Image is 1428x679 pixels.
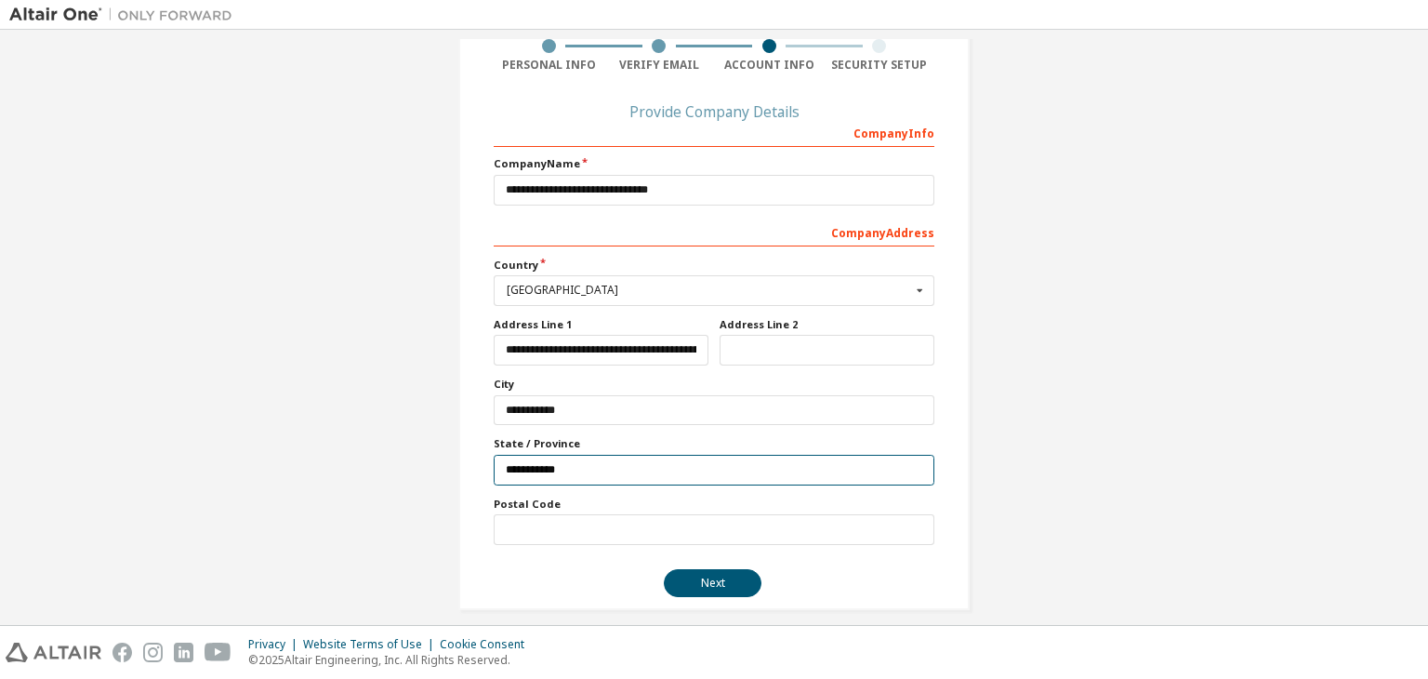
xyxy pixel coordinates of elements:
[248,637,303,652] div: Privacy
[494,217,934,246] div: Company Address
[714,58,825,73] div: Account Info
[205,643,231,662] img: youtube.svg
[604,58,715,73] div: Verify Email
[440,637,535,652] div: Cookie Consent
[720,317,934,332] label: Address Line 2
[494,106,934,117] div: Provide Company Details
[664,569,761,597] button: Next
[494,377,934,392] label: City
[494,436,934,451] label: State / Province
[494,497,934,512] label: Postal Code
[494,317,708,332] label: Address Line 1
[494,156,934,171] label: Company Name
[174,643,193,662] img: linkedin.svg
[112,643,132,662] img: facebook.svg
[494,117,934,147] div: Company Info
[248,652,535,668] p: © 2025 Altair Engineering, Inc. All Rights Reserved.
[6,643,101,662] img: altair_logo.svg
[303,637,440,652] div: Website Terms of Use
[9,6,242,24] img: Altair One
[507,285,911,296] div: [GEOGRAPHIC_DATA]
[825,58,935,73] div: Security Setup
[143,643,163,662] img: instagram.svg
[494,258,934,273] label: Country
[494,58,604,73] div: Personal Info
